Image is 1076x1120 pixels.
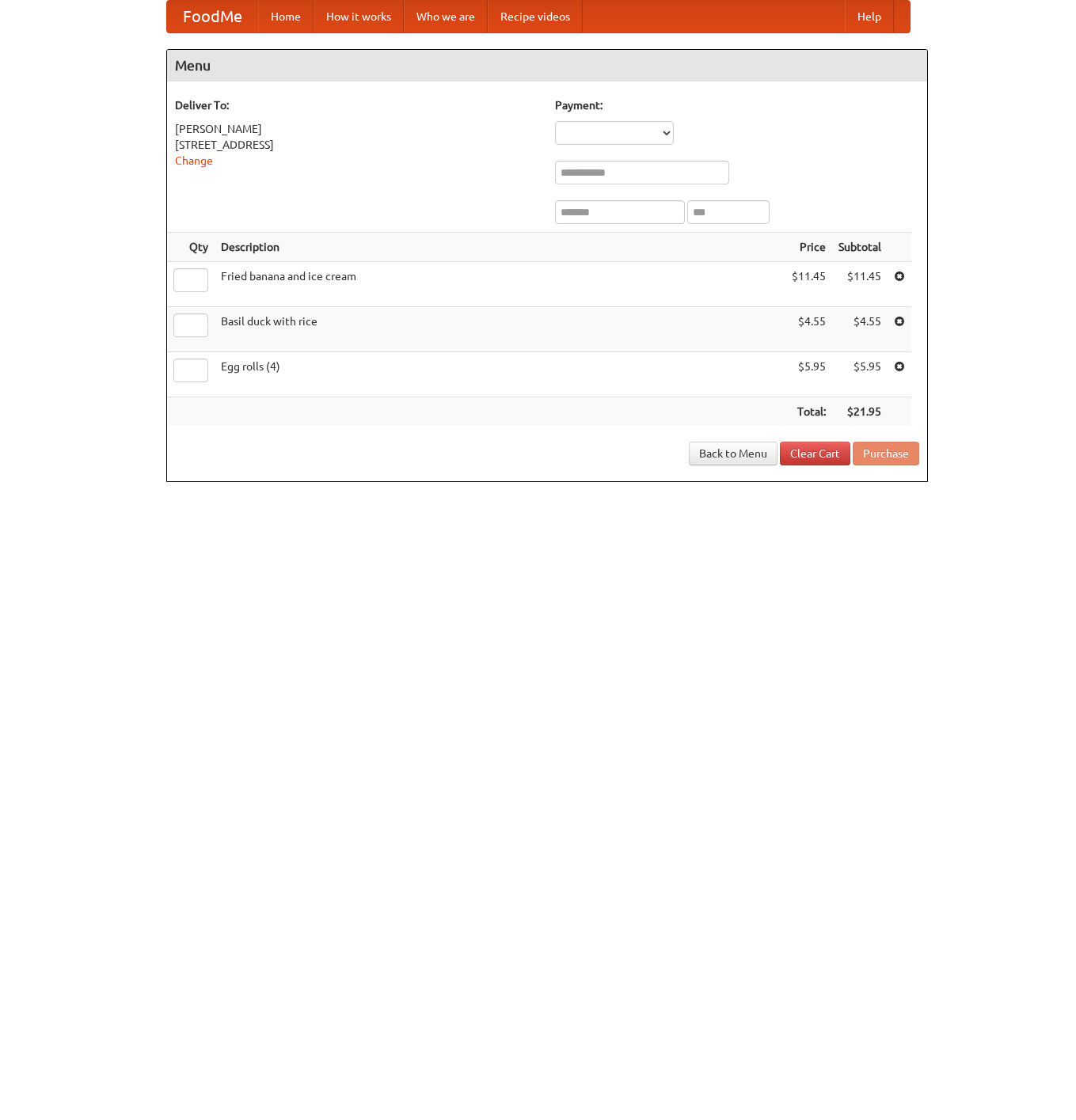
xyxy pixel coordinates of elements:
a: Recipe videos [488,1,583,32]
th: Total: [785,397,832,427]
h5: Payment: [555,97,919,113]
td: $5.95 [832,352,888,397]
th: Subtotal [832,233,888,262]
td: $11.45 [785,262,832,307]
a: How it works [314,1,404,32]
a: Help [845,1,894,32]
a: Clear Cart [780,442,850,465]
td: $4.55 [832,307,888,352]
td: $5.95 [785,352,832,397]
td: Basil duck with rice [215,307,785,352]
a: Who we are [404,1,488,32]
td: Fried banana and ice cream [215,262,785,307]
th: Qty [167,233,215,262]
button: Purchase [853,442,919,465]
a: Back to Menu [689,442,778,465]
h5: Deliver To: [175,97,539,113]
div: [STREET_ADDRESS] [175,137,539,153]
a: FoodMe [167,1,258,32]
th: $21.95 [832,397,888,427]
div: [PERSON_NAME] [175,121,539,137]
th: Price [785,233,832,262]
a: Change [175,154,213,167]
th: Description [215,233,785,262]
h4: Menu [167,50,927,82]
td: $11.45 [832,262,888,307]
td: Egg rolls (4) [215,352,785,397]
a: Home [258,1,314,32]
td: $4.55 [785,307,832,352]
